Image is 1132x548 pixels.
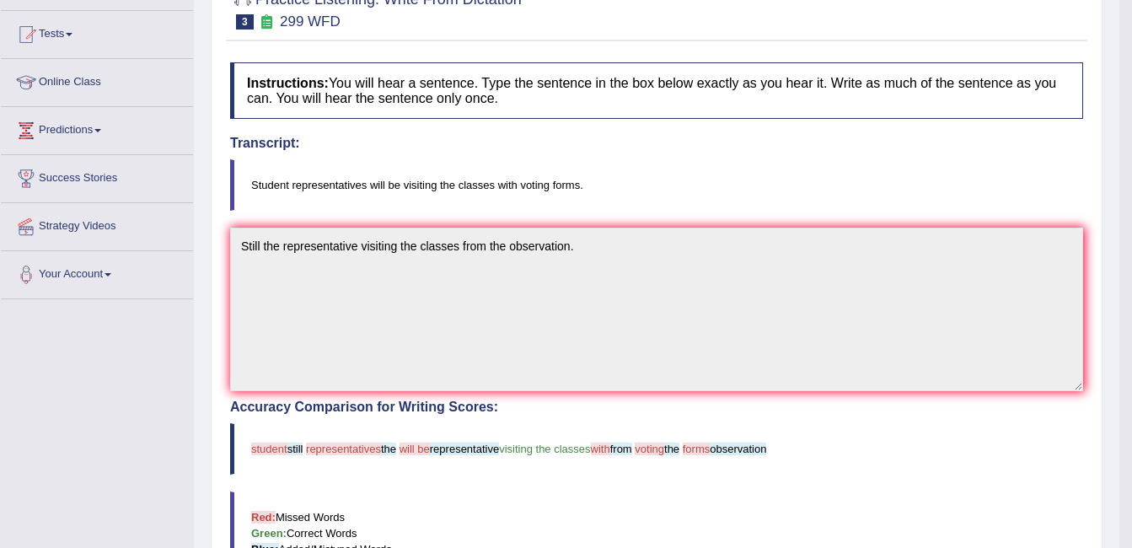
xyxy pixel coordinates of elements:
[1,155,193,197] a: Success Stories
[499,443,590,455] span: visiting the classes
[664,443,679,455] span: the
[306,443,381,455] span: representatives
[400,443,430,455] span: will be
[251,527,287,540] b: Green:
[1,203,193,245] a: Strategy Videos
[280,13,341,30] small: 299 WFD
[230,400,1083,415] h4: Accuracy Comparison for Writing Scores:
[251,443,287,455] span: student
[635,443,664,455] span: voting
[1,251,193,293] a: Your Account
[1,107,193,149] a: Predictions
[230,136,1083,151] h4: Transcript:
[1,59,193,101] a: Online Class
[287,443,303,455] span: still
[591,443,610,455] span: with
[710,443,766,455] span: observation
[251,511,276,524] b: Red:
[258,14,276,30] small: Exam occurring question
[236,14,254,30] span: 3
[247,76,329,90] b: Instructions:
[381,443,396,455] span: the
[430,443,499,455] span: representative
[230,62,1083,119] h4: You will hear a sentence. Type the sentence in the box below exactly as you hear it. Write as muc...
[1,11,193,53] a: Tests
[610,443,632,455] span: from
[230,159,1083,211] blockquote: Student representatives will be visiting the classes with voting forms.
[683,443,711,455] span: forms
